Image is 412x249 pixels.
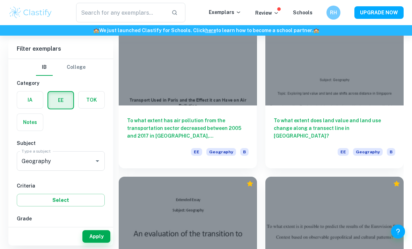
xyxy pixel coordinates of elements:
[391,225,405,239] button: Help and Feedback
[393,180,400,187] div: Premium
[274,117,395,140] h6: To what extent does land value and land use change along a transect line in [GEOGRAPHIC_DATA]?
[17,215,105,222] h6: Grade
[93,156,102,166] button: Open
[293,10,312,15] a: Schools
[247,180,253,187] div: Premium
[240,148,249,156] span: B
[22,148,51,154] label: Type a subject
[387,148,395,156] span: B
[326,6,340,20] button: RH
[79,91,104,108] button: TOK
[191,148,202,156] span: EE
[76,3,166,22] input: Search for any exemplars...
[205,28,216,33] a: here
[354,6,404,19] button: UPGRADE NOW
[17,91,43,108] button: IA
[338,148,349,156] span: EE
[206,148,236,156] span: Geography
[353,148,383,156] span: Geography
[17,139,105,147] h6: Subject
[119,2,257,168] a: To what extent has air pollution from the transportation sector decreased between 2005 and 2017 i...
[17,194,105,206] button: Select
[67,59,86,76] button: College
[8,39,113,59] h6: Filter exemplars
[8,6,53,20] img: Clastify logo
[36,59,53,76] button: IB
[255,9,279,17] p: Review
[265,2,404,168] a: To what extent does land value and land use change along a transect line in [GEOGRAPHIC_DATA]?EEG...
[48,92,73,109] button: EE
[82,230,110,243] button: Apply
[36,59,86,76] div: Filter type choice
[209,8,241,16] p: Exemplars
[313,28,319,33] span: 🏫
[1,27,411,34] h6: We just launched Clastify for Schools. Click to learn how to become a school partner.
[93,28,99,33] span: 🏫
[17,182,105,190] h6: Criteria
[17,114,43,131] button: Notes
[330,9,338,16] h6: RH
[17,79,105,87] h6: Category
[127,117,249,140] h6: To what extent has air pollution from the transportation sector decreased between 2005 and 2017 i...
